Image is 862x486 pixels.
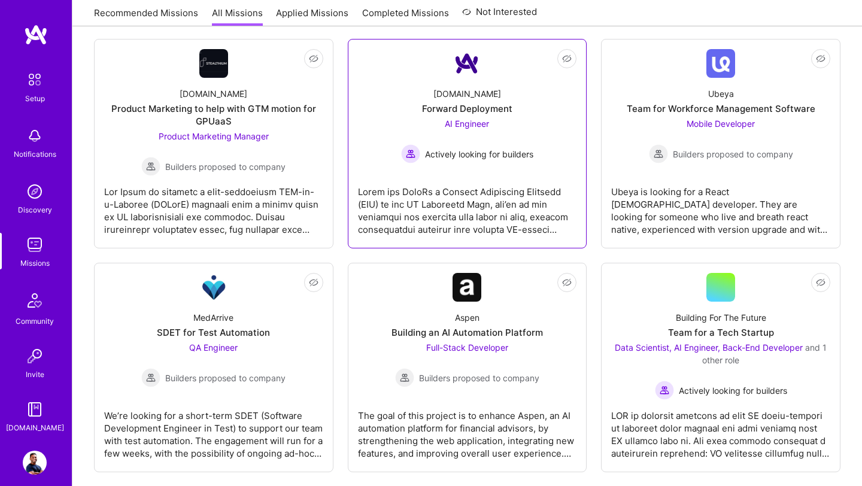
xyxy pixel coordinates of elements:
span: Data Scientist, AI Engineer, Back-End Developer [615,342,803,353]
div: Setup [25,92,45,105]
a: Not Interested [462,5,537,26]
img: Company Logo [453,49,481,78]
div: [DOMAIN_NAME] [6,421,64,434]
span: QA Engineer [189,342,238,353]
a: Company Logo[DOMAIN_NAME]Forward DeploymentAI Engineer Actively looking for buildersActively look... [358,49,577,238]
img: discovery [23,180,47,203]
a: Applied Missions [276,7,348,26]
div: Forward Deployment [422,102,512,115]
div: The goal of this project is to enhance Aspen, an AI automation platform for financial advisors, b... [358,400,577,460]
span: Builders proposed to company [673,148,793,160]
div: Team for a Tech Startup [668,326,774,339]
img: logo [24,24,48,45]
a: Company LogoMedArriveSDET for Test AutomationQA Engineer Builders proposed to companyBuilders pro... [104,273,323,462]
span: AI Engineer [445,119,489,129]
div: Building an AI Automation Platform [391,326,543,339]
div: [DOMAIN_NAME] [433,87,501,100]
div: Building For The Future [676,311,766,324]
div: [DOMAIN_NAME] [180,87,247,100]
img: Community [20,286,49,315]
div: Invite [26,368,44,381]
i: icon EyeClosed [309,278,318,287]
div: Ubeya is looking for a React [DEMOGRAPHIC_DATA] developer. They are looking for someone who live ... [611,176,830,236]
img: Company Logo [453,273,481,302]
i: icon EyeClosed [562,54,572,63]
a: Building For The FutureTeam for a Tech StartupData Scientist, AI Engineer, Back-End Developer and... [611,273,830,462]
span: Actively looking for builders [425,148,533,160]
div: MedArrive [193,311,233,324]
span: Actively looking for builders [679,384,787,397]
div: Missions [20,257,50,269]
div: LOR ip dolorsit ametcons ad elit SE doeiu-tempori ut laboreet dolor magnaal eni admi veniamq nost... [611,400,830,460]
img: guide book [23,397,47,421]
img: User Avatar [23,451,47,475]
div: Team for Workforce Management Software [627,102,815,115]
div: Ubeya [708,87,734,100]
div: Aspen [455,311,479,324]
div: Lor Ipsum do sitametc a elit-seddoeiusm TEM-in-u-Laboree (DOLorE) magnaali enim a minimv quisn ex... [104,176,323,236]
a: User Avatar [20,451,50,475]
img: Company Logo [199,49,228,78]
span: Full-Stack Developer [426,342,508,353]
span: Product Marketing Manager [159,131,269,141]
img: Company Logo [706,49,735,78]
img: Actively looking for builders [401,144,420,163]
div: We’re looking for a short-term SDET (Software Development Engineer in Test) to support our team w... [104,400,323,460]
a: Completed Missions [362,7,449,26]
span: Builders proposed to company [165,372,286,384]
img: setup [22,67,47,92]
div: Notifications [14,148,56,160]
div: Product Marketing to help with GTM motion for GPUaaS [104,102,323,127]
div: Community [16,315,54,327]
span: Builders proposed to company [165,160,286,173]
img: teamwork [23,233,47,257]
img: Builders proposed to company [649,144,668,163]
img: Actively looking for builders [655,381,674,400]
div: Lorem ips DoloRs a Consect Adipiscing Elitsedd (EIU) te inc UT Laboreetd Magn, ali’en ad min veni... [358,176,577,236]
span: Builders proposed to company [419,372,539,384]
img: Company Logo [199,273,228,302]
a: Company Logo[DOMAIN_NAME]Product Marketing to help with GTM motion for GPUaaSProduct Marketing Ma... [104,49,323,238]
img: bell [23,124,47,148]
i: icon EyeClosed [816,278,825,287]
i: icon EyeClosed [562,278,572,287]
i: icon EyeClosed [309,54,318,63]
img: Invite [23,344,47,368]
a: Company LogoAspenBuilding an AI Automation PlatformFull-Stack Developer Builders proposed to comp... [358,273,577,462]
img: Builders proposed to company [395,368,414,387]
span: Mobile Developer [687,119,755,129]
div: Discovery [18,203,52,216]
i: icon EyeClosed [816,54,825,63]
img: Builders proposed to company [141,157,160,176]
div: SDET for Test Automation [157,326,270,339]
img: Builders proposed to company [141,368,160,387]
a: All Missions [212,7,263,26]
a: Recommended Missions [94,7,198,26]
a: Company LogoUbeyaTeam for Workforce Management SoftwareMobile Developer Builders proposed to comp... [611,49,830,238]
